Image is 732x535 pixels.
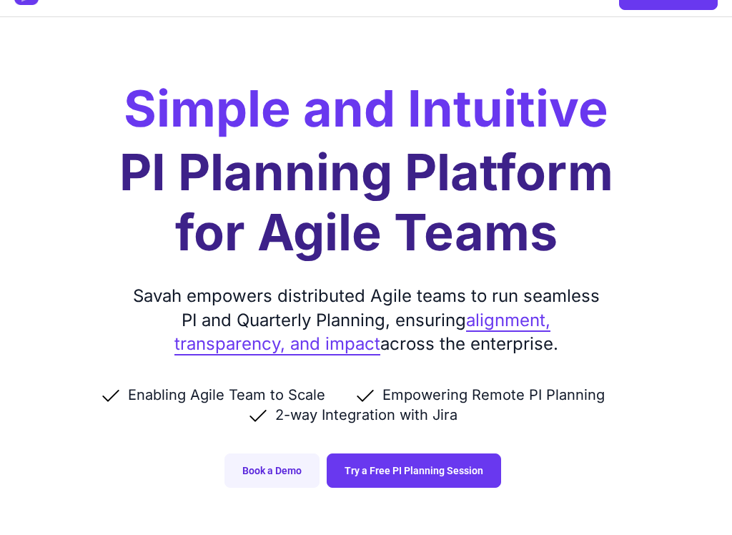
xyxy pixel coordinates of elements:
[99,385,354,405] li: Enabling Agile Team to Scale
[247,405,486,425] li: 2-way Integration with Jira
[327,453,501,488] a: Try a Free PI Planning Session
[119,142,613,262] h1: PI Planning Platform for Agile Teams
[127,284,605,356] div: Savah empowers distributed Agile teams to run seamless PI and Quarterly Planning, ensuring across...
[224,453,320,488] a: Book a Demo
[124,84,608,134] h2: Simple and Intuitive
[354,385,633,405] li: Empowering Remote PI Planning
